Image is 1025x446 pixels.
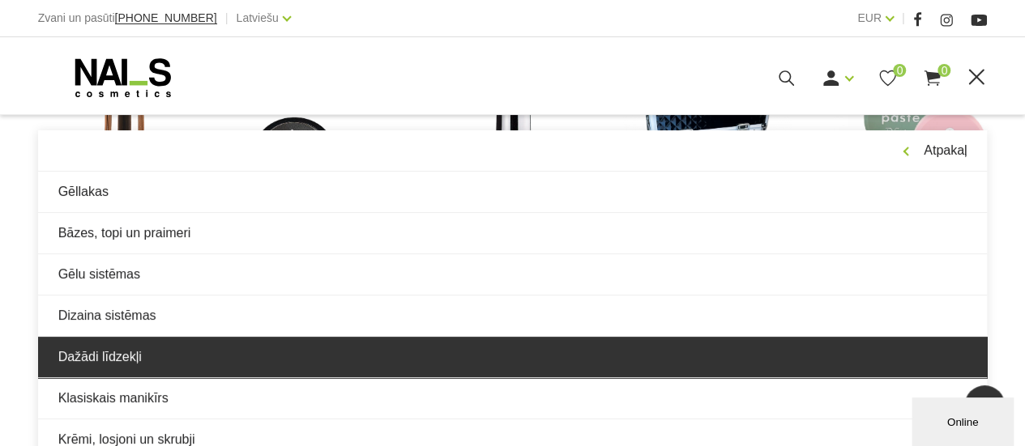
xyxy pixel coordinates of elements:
[857,8,882,28] a: EUR
[893,64,906,77] span: 0
[902,8,905,28] span: |
[922,68,942,88] a: 0
[937,64,950,77] span: 0
[878,68,898,88] a: 0
[38,130,988,171] a: Atpakaļ
[38,254,988,295] a: Gēlu sistēmas
[115,11,217,24] span: [PHONE_NUMBER]
[38,172,988,212] a: Gēllakas
[38,213,988,253] a: Bāzes, topi un praimeri
[225,8,228,28] span: |
[38,337,988,377] a: Dažādi līdzekļi
[38,8,217,28] div: Zvani un pasūti
[38,295,988,336] a: Dizaina sistēmas
[912,394,1017,446] iframe: chat widget
[115,12,217,24] a: [PHONE_NUMBER]
[237,8,279,28] a: Latviešu
[38,378,988,418] a: Klasiskais manikīrs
